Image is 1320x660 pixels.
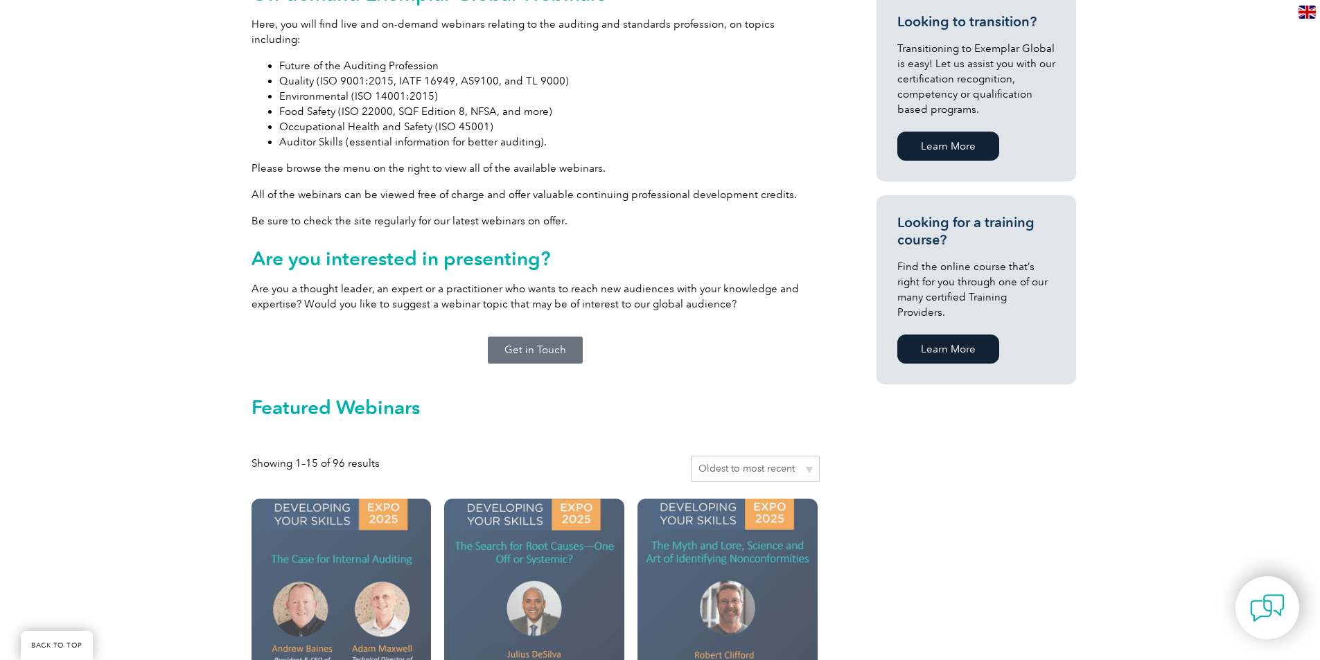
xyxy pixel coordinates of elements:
span: Get in Touch [504,345,566,355]
p: Showing 1–15 of 96 results [252,456,380,471]
li: Auditor Skills (essential information for better auditing). [279,134,820,150]
p: Be sure to check the site regularly for our latest webinars on offer. [252,213,820,229]
li: Occupational Health and Safety (ISO 45001) [279,119,820,134]
a: Learn More [897,132,999,161]
h2: Featured Webinars [252,396,820,418]
li: Environmental (ISO 14001:2015) [279,89,820,104]
li: Quality (ISO 9001:2015, IATF 16949, AS9100, and TL 9000) [279,73,820,89]
a: BACK TO TOP [21,631,93,660]
li: Future of the Auditing Profession [279,58,820,73]
p: Here, you will find live and on-demand webinars relating to the auditing and standards profession... [252,17,820,47]
a: Get in Touch [488,337,583,364]
p: Please browse the menu on the right to view all of the available webinars. [252,161,820,176]
li: Food Safety (ISO 22000, SQF Edition 8, NFSA, and more) [279,104,820,119]
p: Are you a thought leader, an expert or a practitioner who wants to reach new audiences with your ... [252,281,820,312]
a: Learn More [897,335,999,364]
p: Find the online course that’s right for you through one of our many certified Training Providers. [897,259,1055,320]
h2: Are you interested in presenting? [252,247,820,269]
img: en [1299,6,1316,19]
select: Shop order [691,456,820,482]
h3: Looking to transition? [897,13,1055,30]
img: contact-chat.png [1250,591,1285,625]
p: All of the webinars can be viewed free of charge and offer valuable continuing professional devel... [252,187,820,202]
p: Transitioning to Exemplar Global is easy! Let us assist you with our certification recognition, c... [897,41,1055,117]
h3: Looking for a training course? [897,214,1055,249]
